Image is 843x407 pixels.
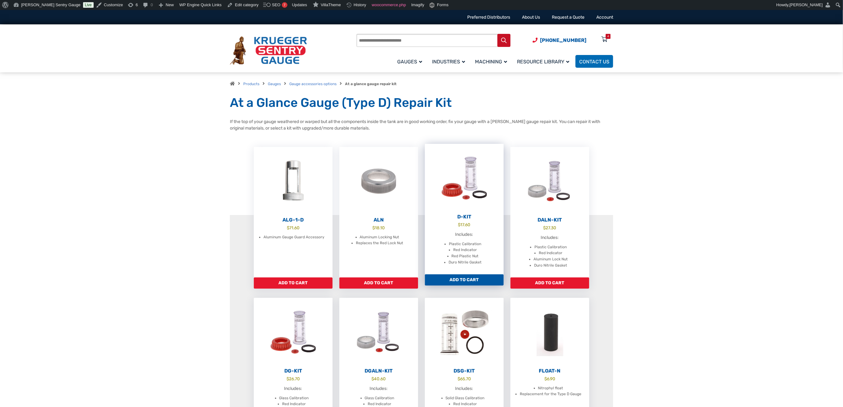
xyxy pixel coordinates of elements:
[510,147,589,215] img: DALN-Kit
[520,391,581,397] li: Replacement for the Type D Gauge
[425,144,504,274] a: D-Kit $17.60 Includes: Plastic Calibration Red Indicator Red Plastic Nut Duro Nitrile Gasket
[286,376,289,381] span: $
[607,34,609,39] div: 4
[373,225,375,230] span: $
[230,118,613,131] p: If the top of your gauge weathered or warped but all the components inside the tank are in good w...
[540,37,586,43] span: [PHONE_NUMBER]
[544,376,555,381] bdi: 6.90
[432,59,465,65] span: Industries
[431,385,497,392] p: Includes:
[254,217,333,223] h2: ALG-1-D
[345,82,397,86] strong: At a glance gauge repair kit
[425,368,504,374] h2: DSG-Kit
[543,225,557,230] bdi: 27.30
[452,253,479,259] li: Red Plastic Nut
[339,277,418,289] a: Add to cart: “ALN”
[534,244,567,250] li: Plastic Calibration
[475,59,507,65] span: Machining
[425,214,504,220] h2: D-Kit
[289,82,337,86] a: Gauge accessories options
[517,234,583,241] p: Includes:
[517,59,569,65] span: Resource Library
[268,82,281,86] a: Gauges
[397,59,422,65] span: Gauges
[372,376,386,381] bdi: 40.60
[552,15,585,20] a: Request a Quote
[510,277,589,289] a: Add to cart: “DALN-Kit”
[339,368,418,374] h2: DGALN-Kit
[458,222,471,227] bdi: 17.60
[339,298,418,366] img: DGALN-Kit
[446,395,485,401] li: Solid Glass Calibration
[510,147,589,277] a: DALN-Kit $27.30 Includes: Plastic Calibration Red Indicator Aluminum Lock Nut Duro Nitrile Gasket
[339,147,418,215] img: ALN
[453,247,477,253] li: Red Indicator
[449,241,481,247] li: Plastic Calibration
[543,225,546,230] span: $
[510,217,589,223] h2: DALN-Kit
[230,95,613,111] h1: At a Glance Gauge (Type D) Repair Kit
[596,15,613,20] a: Account
[425,144,504,212] img: D-Kit
[287,225,300,230] bdi: 71.60
[279,395,309,401] li: Glass Calibration
[260,385,326,392] p: Includes:
[522,15,540,20] a: About Us
[510,298,589,366] img: Float-N
[287,225,289,230] span: $
[510,368,589,374] h2: Float-N
[339,147,418,277] a: ALN $18.10 Aluminum Locking Nut Replaces the Red Lock Nut
[458,222,461,227] span: $
[254,298,333,366] img: DG-Kit
[425,298,504,366] img: DSG-Kit
[394,54,428,69] a: Gauges
[539,250,562,256] li: Red Indicator
[365,395,394,401] li: Glass Calibration
[254,147,333,215] img: ALG-OF
[431,231,497,238] p: Includes:
[579,59,609,65] span: Contact Us
[533,36,586,44] a: Phone Number (920) 434-8860
[458,376,460,381] span: $
[346,385,412,392] p: Includes:
[458,376,471,381] bdi: 65.70
[534,263,567,269] li: Duro Nitrile Gasket
[372,376,374,381] span: $
[360,234,399,240] li: Aluminum Locking Nut
[254,277,333,289] a: Add to cart: “ALG-1-D”
[230,36,307,65] img: Krueger Sentry Gauge
[471,54,513,69] a: Machining
[254,368,333,374] h2: DG-Kit
[575,55,613,68] a: Contact Us
[467,15,510,20] a: Preferred Distributors
[425,274,504,286] a: Add to cart: “D-Kit”
[513,54,575,69] a: Resource Library
[544,376,547,381] span: $
[286,376,300,381] bdi: 26.70
[428,54,471,69] a: Industries
[449,259,482,266] li: Duro Nitrile Gasket
[356,240,403,246] li: Replaces the Red Lock Nut
[538,385,563,391] li: Nitrophyl float
[339,217,418,223] h2: ALN
[263,234,324,240] li: Aluminum Gauge Guard Accessory
[373,225,385,230] bdi: 18.10
[243,82,259,86] a: Products
[254,147,333,277] a: ALG-1-D $71.60 Aluminum Gauge Guard Accessory
[533,256,568,263] li: Aluminum Lock Nut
